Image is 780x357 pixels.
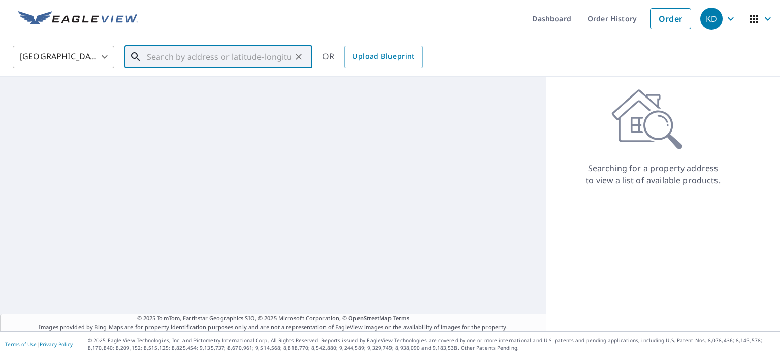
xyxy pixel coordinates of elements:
[650,8,691,29] a: Order
[5,341,37,348] a: Terms of Use
[393,314,410,322] a: Terms
[585,162,721,186] p: Searching for a property address to view a list of available products.
[348,314,391,322] a: OpenStreetMap
[291,50,306,64] button: Clear
[137,314,410,323] span: © 2025 TomTom, Earthstar Geographics SIO, © 2025 Microsoft Corporation, ©
[40,341,73,348] a: Privacy Policy
[88,337,775,352] p: © 2025 Eagle View Technologies, Inc. and Pictometry International Corp. All Rights Reserved. Repo...
[18,11,138,26] img: EV Logo
[322,46,423,68] div: OR
[700,8,723,30] div: KD
[5,341,73,347] p: |
[344,46,422,68] a: Upload Blueprint
[352,50,414,63] span: Upload Blueprint
[13,43,114,71] div: [GEOGRAPHIC_DATA]
[147,43,291,71] input: Search by address or latitude-longitude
